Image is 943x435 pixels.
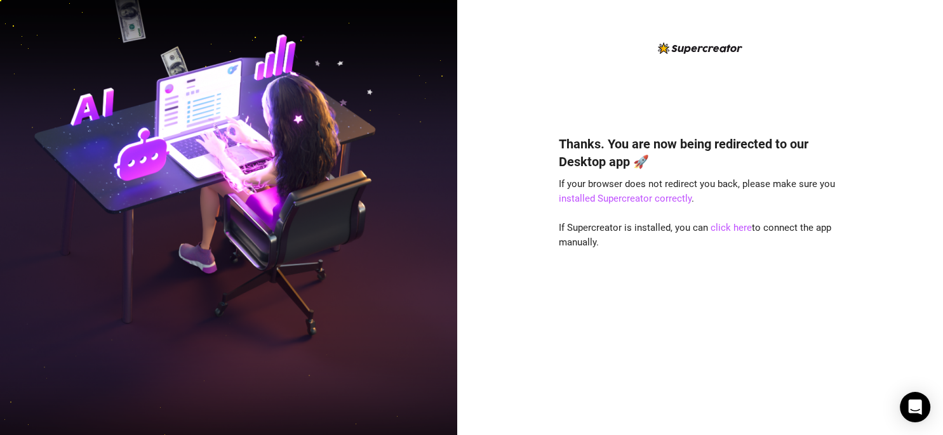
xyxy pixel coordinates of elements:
[900,392,930,422] div: Open Intercom Messenger
[559,178,835,205] span: If your browser does not redirect you back, please make sure you .
[559,135,842,171] h4: Thanks. You are now being redirected to our Desktop app 🚀
[559,193,692,204] a: installed Supercreator correctly
[658,42,742,54] img: logo-BBDzfeDw.svg
[711,222,752,233] a: click here
[559,222,831,249] span: If Supercreator is installed, you can to connect the app manually.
